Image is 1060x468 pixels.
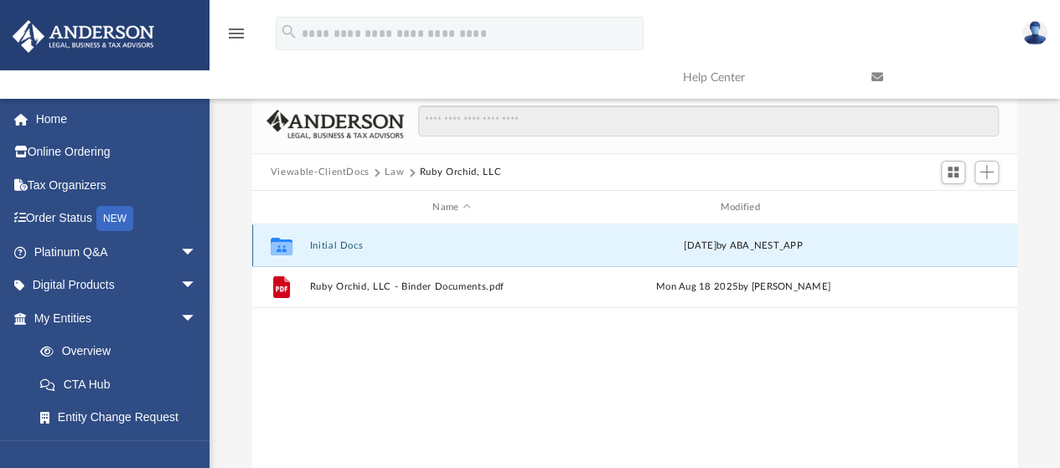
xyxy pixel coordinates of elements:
a: Overview [23,335,222,368]
a: My Entitiesarrow_drop_down [12,301,222,335]
i: search [280,23,298,41]
button: Ruby Orchid, LLC - Binder Documents.pdf [309,282,593,293]
a: Tax Organizers [12,168,222,202]
span: arrow_drop_down [180,235,214,270]
div: [DATE] by ABA_NEST_APP [601,239,885,254]
div: Mon Aug 18 2025 by [PERSON_NAME] [601,280,885,295]
button: Switch to Grid View [941,161,966,184]
span: arrow_drop_down [180,269,214,303]
img: User Pic [1022,21,1047,45]
div: id [260,200,302,215]
a: Platinum Q&Aarrow_drop_down [12,235,222,269]
div: Name [308,200,593,215]
a: Digital Productsarrow_drop_down [12,269,222,302]
a: Online Ordering [12,136,222,169]
a: CTA Hub [23,368,222,401]
button: Viewable-ClientDocs [271,165,370,180]
button: Add [975,161,1000,184]
button: Law [385,165,404,180]
span: arrow_drop_down [180,301,214,336]
a: menu [226,32,246,44]
input: Search files and folders [418,105,999,137]
a: Binder Walkthrough [23,434,222,467]
i: menu [226,23,246,44]
a: Home [12,102,222,136]
div: Modified [601,200,886,215]
a: Entity Change Request [23,401,222,435]
img: Anderson Advisors Platinum Portal [8,20,159,53]
div: NEW [96,206,133,231]
div: id [892,200,1010,215]
a: Order StatusNEW [12,202,222,236]
button: Initial Docs [309,240,593,251]
a: Help Center [670,44,859,111]
button: Ruby Orchid, LLC [420,165,501,180]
